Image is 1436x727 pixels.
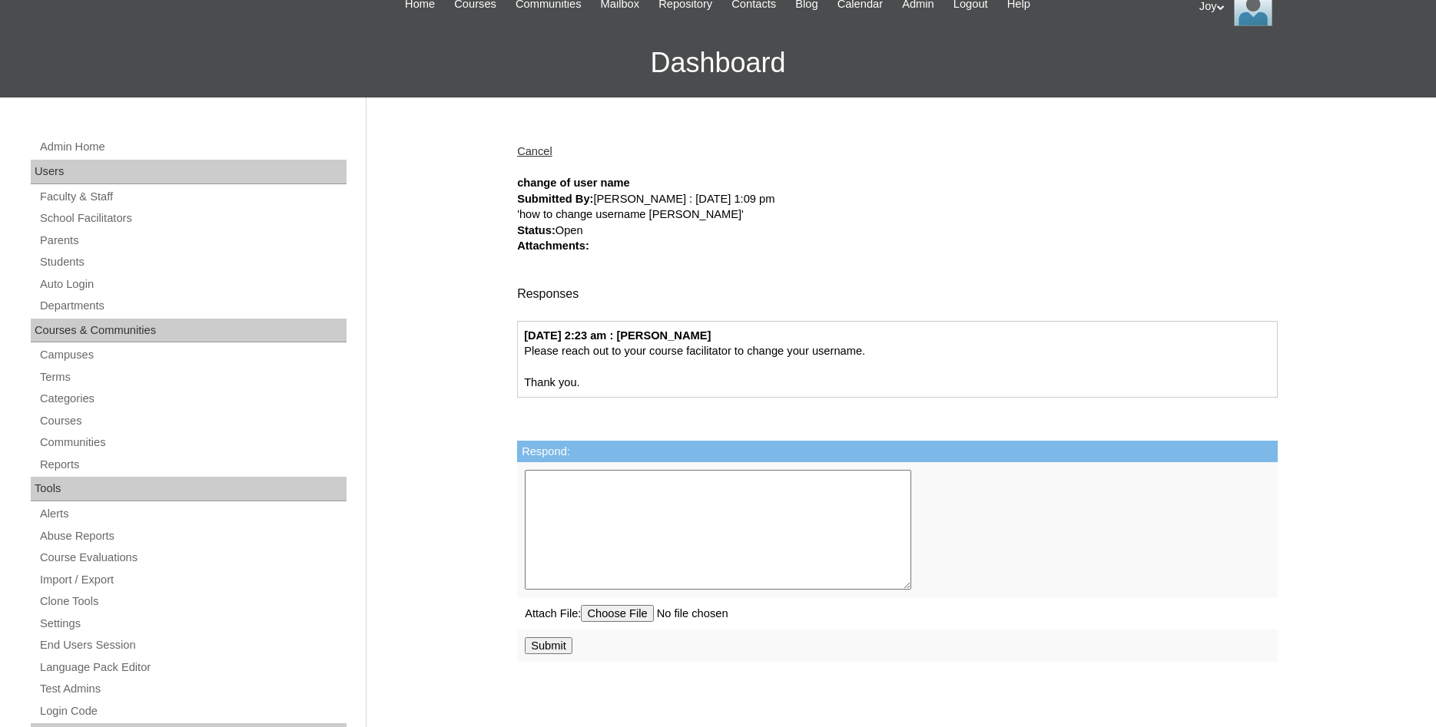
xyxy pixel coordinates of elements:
[38,527,347,546] a: Abuse Reports
[38,679,347,699] a: Test Admins
[517,191,1278,207] div: [PERSON_NAME] : [DATE] 1:09 pm
[38,504,347,524] a: Alerts
[517,193,593,205] strong: Submitted By:
[38,592,347,611] a: Clone Tools
[38,231,347,250] a: Parents
[38,636,347,655] a: End Users Session
[38,658,347,677] a: Language Pack Editor
[38,570,347,590] a: Import / Export
[38,345,347,365] a: Campuses
[31,160,347,184] div: Users
[38,137,347,157] a: Admin Home
[38,702,347,721] a: Login Code
[38,296,347,316] a: Departments
[38,548,347,567] a: Course Evaluations
[38,455,347,474] a: Reports
[522,445,570,458] label: Respond:
[524,329,711,342] strong: [DATE] 2:23 am : [PERSON_NAME]
[8,28,1428,97] h3: Dashboard
[31,319,347,343] div: Courses & Communities
[517,273,1278,309] div: Responses
[38,187,347,207] a: Faculty & Staff
[517,224,555,236] strong: Status:
[517,223,1278,239] div: Open
[38,368,347,387] a: Terms
[517,240,589,252] strong: Attachments:
[517,177,630,189] strong: change of user name
[38,433,347,452] a: Communities
[517,321,1278,398] div: Please reach out to your course facilitator to change your username. Thank you.
[38,275,347,294] a: Auto Login
[525,637,572,654] input: Submit
[517,207,1278,223] div: 'how to change username [PERSON_NAME]'
[38,411,347,431] a: Courses
[38,209,347,228] a: School Facilitators
[31,477,347,501] div: Tools
[517,597,1278,630] td: Attach File:
[38,389,347,408] a: Categories
[517,145,552,157] a: Cancel
[38,614,347,633] a: Settings
[38,253,347,272] a: Students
